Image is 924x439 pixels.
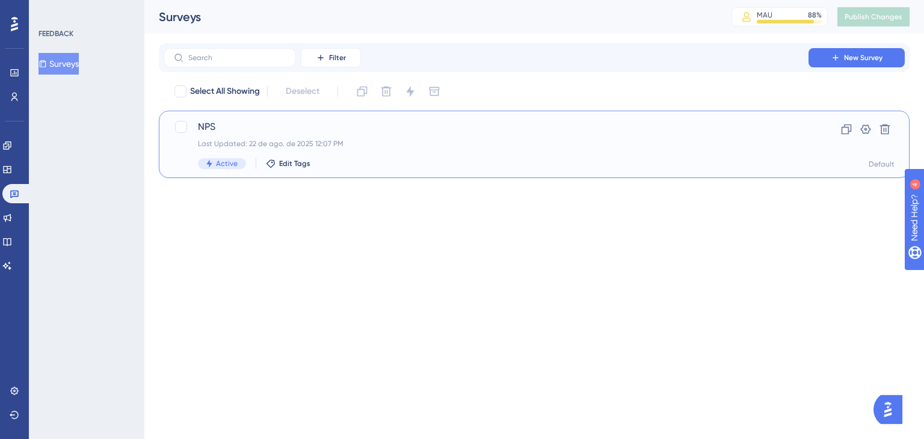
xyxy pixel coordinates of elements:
[808,48,905,67] button: New Survey
[84,6,87,16] div: 4
[286,84,319,99] span: Deselect
[845,12,902,22] span: Publish Changes
[198,139,774,149] div: Last Updated: 22 de ago. de 2025 12:07 PM
[159,8,701,25] div: Surveys
[38,29,73,38] div: FEEDBACK
[188,54,286,62] input: Search
[844,53,882,63] span: New Survey
[301,48,361,67] button: Filter
[808,10,822,20] div: 88 %
[275,81,330,102] button: Deselect
[266,159,310,168] button: Edit Tags
[279,159,310,168] span: Edit Tags
[198,120,774,134] span: NPS
[329,53,346,63] span: Filter
[869,159,895,169] div: Default
[38,53,79,75] button: Surveys
[757,10,772,20] div: MAU
[29,3,76,17] span: Need Help?
[837,7,910,26] button: Publish Changes
[190,84,260,99] span: Select All Showing
[873,391,910,428] iframe: UserGuiding AI Assistant Launcher
[216,159,238,168] span: Active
